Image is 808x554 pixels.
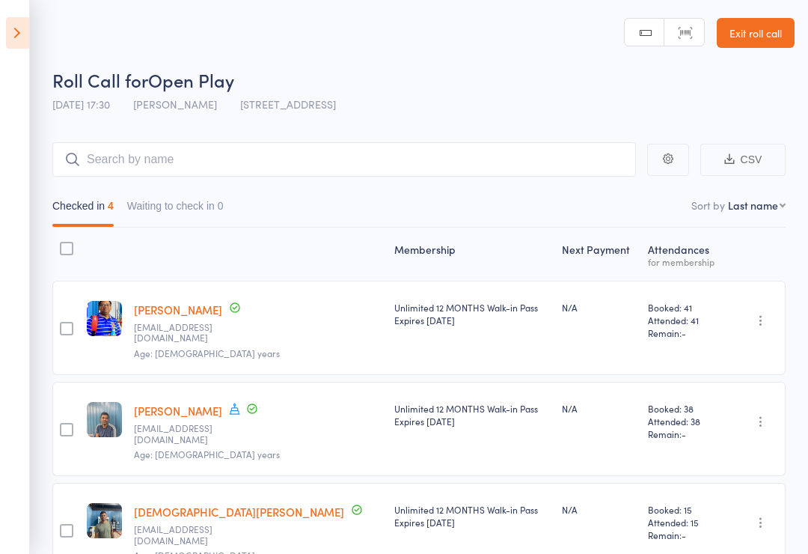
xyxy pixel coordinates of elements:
[682,529,686,541] span: -
[648,529,720,541] span: Remain:
[108,200,114,212] div: 4
[52,192,114,227] button: Checked in4
[648,427,720,440] span: Remain:
[648,314,720,326] span: Attended: 41
[648,516,720,529] span: Attended: 15
[134,322,231,344] small: Venubreddy@gmail.com
[648,503,720,516] span: Booked: 15
[394,503,550,529] div: Unlimited 12 MONTHS Walk-in Pass
[87,402,122,437] img: image1686707351.png
[133,97,217,112] span: [PERSON_NAME]
[134,504,344,520] a: [DEMOGRAPHIC_DATA][PERSON_NAME]
[717,18,795,48] a: Exit roll call
[562,301,636,314] div: N/A
[127,192,224,227] button: Waiting to check in0
[218,200,224,212] div: 0
[691,198,725,213] label: Sort by
[562,402,636,415] div: N/A
[87,301,122,336] img: image1693066461.png
[240,97,336,112] span: [STREET_ADDRESS]
[648,326,720,339] span: Remain:
[134,347,280,359] span: Age: [DEMOGRAPHIC_DATA] years
[134,448,280,460] span: Age: [DEMOGRAPHIC_DATA] years
[682,427,686,440] span: -
[642,234,726,274] div: Atten­dances
[394,415,550,427] div: Expires [DATE]
[52,142,636,177] input: Search by name
[648,257,720,267] div: for membership
[682,326,686,339] span: -
[648,301,720,314] span: Booked: 41
[648,415,720,427] span: Attended: 38
[134,524,231,546] small: vishnu702@gmail.com
[394,301,550,326] div: Unlimited 12 MONTHS Walk-in Pass
[700,144,786,176] button: CSV
[134,423,231,445] small: Sreekanth1124@hotmail.com
[134,302,222,317] a: [PERSON_NAME]
[52,97,110,112] span: [DATE] 17:30
[87,503,122,538] img: image1686352369.png
[728,198,778,213] div: Last name
[556,234,642,274] div: Next Payment
[134,403,222,418] a: [PERSON_NAME]
[648,402,720,415] span: Booked: 38
[52,67,148,92] span: Roll Call for
[388,234,556,274] div: Membership
[562,503,636,516] div: N/A
[394,402,550,427] div: Unlimited 12 MONTHS Walk-in Pass
[148,67,234,92] span: Open Play
[394,314,550,326] div: Expires [DATE]
[394,516,550,529] div: Expires [DATE]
